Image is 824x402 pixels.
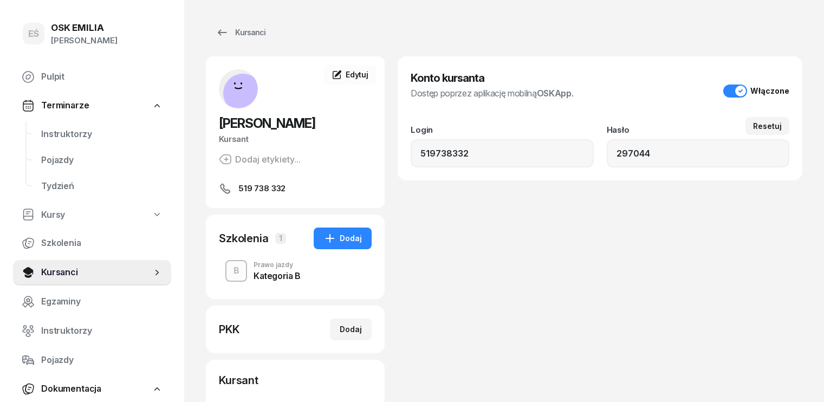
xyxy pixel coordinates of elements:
[330,319,372,340] button: Dodaj
[219,182,372,195] a: 519 738 332
[13,347,171,373] a: Pojazdy
[275,233,286,244] span: 1
[13,64,171,90] a: Pulpit
[13,289,171,315] a: Egzaminy
[41,353,163,367] span: Pojazdy
[28,29,40,38] span: EŚ
[13,377,171,401] a: Dokumentacja
[340,323,362,336] div: Dodaj
[323,232,362,245] div: Dodaj
[13,230,171,256] a: Szkolenia
[219,256,372,286] button: BPrawo jazdyKategoria B
[219,322,239,337] div: PKK
[225,260,247,282] button: B
[254,271,301,280] div: Kategoria B
[206,22,275,43] a: Kursanci
[750,86,789,95] div: Włączone
[745,117,789,135] button: Resetuj
[41,153,163,167] span: Pojazdy
[41,295,163,309] span: Egzaminy
[51,34,118,48] div: [PERSON_NAME]
[13,318,171,344] a: Instruktorzy
[41,99,89,113] span: Terminarze
[41,236,163,250] span: Szkolenia
[219,132,372,146] div: Kursant
[238,182,286,195] span: 519 738 332
[13,203,171,228] a: Kursy
[41,324,163,338] span: Instruktorzy
[219,115,315,131] span: [PERSON_NAME]
[229,262,244,280] div: B
[219,231,269,246] div: Szkolenia
[219,373,372,388] div: Kursant
[41,70,163,84] span: Pulpit
[324,65,376,85] a: Edytuj
[41,127,163,141] span: Instruktorzy
[33,173,171,199] a: Tydzień
[13,93,171,118] a: Terminarze
[753,121,782,131] div: Resetuj
[314,228,372,249] button: Dodaj
[33,147,171,173] a: Pojazdy
[41,179,163,193] span: Tydzień
[216,26,265,39] div: Kursanci
[219,153,301,166] button: Dodaj etykiety...
[41,208,65,222] span: Kursy
[346,70,368,79] span: Edytuj
[723,85,789,98] button: Włączone
[13,260,171,286] a: Kursanci
[33,121,171,147] a: Instruktorzy
[254,262,301,268] div: Prawo jazdy
[411,69,574,87] h3: Konto kursanta
[41,382,101,396] span: Dokumentacja
[411,87,574,100] div: Dostęp poprzez aplikację mobilną .
[537,88,572,99] a: OSKApp
[41,265,152,280] span: Kursanci
[51,23,118,33] div: OSK EMILIA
